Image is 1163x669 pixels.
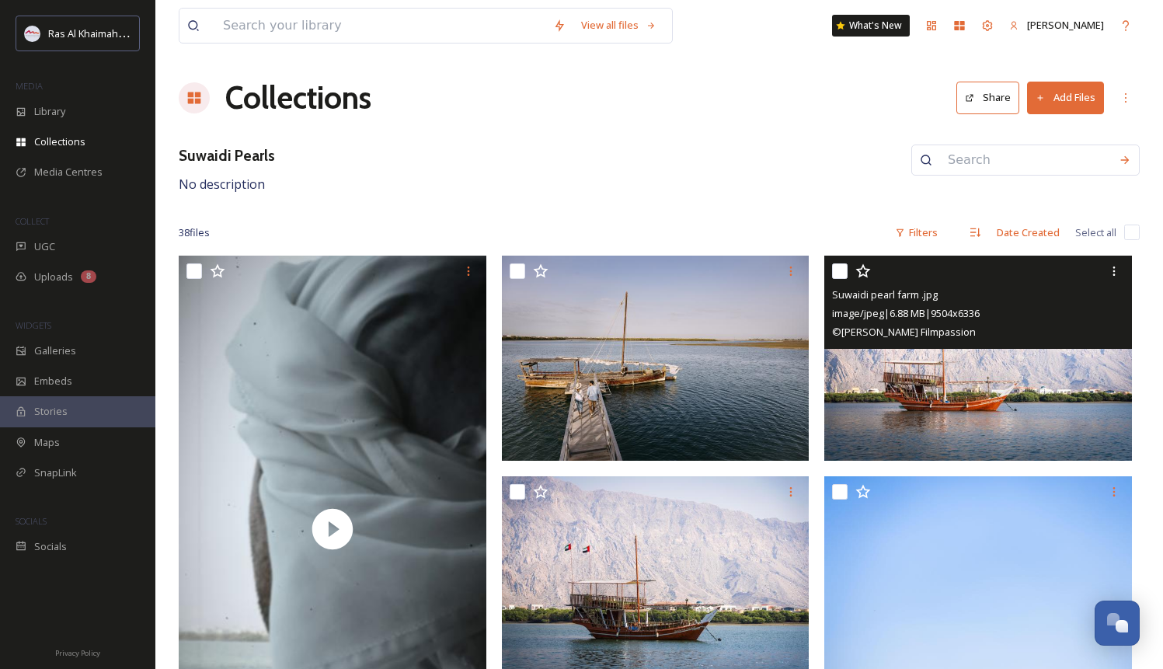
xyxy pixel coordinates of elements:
[55,648,100,658] span: Privacy Policy
[1095,601,1140,646] button: Open Chat
[25,26,40,41] img: Logo_RAKTDA_RGB-01.png
[179,145,275,167] h3: Suwaidi Pearls
[573,10,664,40] a: View all files
[34,465,77,480] span: SnapLink
[832,306,980,320] span: image/jpeg | 6.88 MB | 9504 x 6336
[940,143,1111,177] input: Search
[16,80,43,92] span: MEDIA
[81,270,96,283] div: 8
[34,539,67,554] span: Socials
[179,176,265,193] span: No description
[832,287,938,301] span: Suwaidi pearl farm .jpg
[34,239,55,254] span: UGC
[34,343,76,358] span: Galleries
[832,325,976,339] span: © [PERSON_NAME] Filmpassion
[215,9,545,43] input: Search your library
[824,256,1132,461] img: Suwaidi pearl farm .jpg
[989,218,1067,248] div: Date Created
[16,319,51,331] span: WIDGETS
[1075,225,1116,240] span: Select all
[225,75,371,121] a: Collections
[34,134,85,149] span: Collections
[34,435,60,450] span: Maps
[34,374,72,389] span: Embeds
[1001,10,1112,40] a: [PERSON_NAME]
[179,225,210,240] span: 38 file s
[1027,82,1104,113] button: Add Files
[34,270,73,284] span: Uploads
[887,218,945,248] div: Filters
[48,26,268,40] span: Ras Al Khaimah Tourism Development Authority
[956,82,1019,113] button: Share
[16,515,47,527] span: SOCIALS
[16,215,49,227] span: COLLECT
[55,643,100,661] a: Privacy Policy
[832,15,910,37] a: What's New
[502,256,810,461] img: Traditional pearl diving boat RAK.jpg
[34,404,68,419] span: Stories
[1027,18,1104,32] span: [PERSON_NAME]
[34,165,103,179] span: Media Centres
[34,104,65,119] span: Library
